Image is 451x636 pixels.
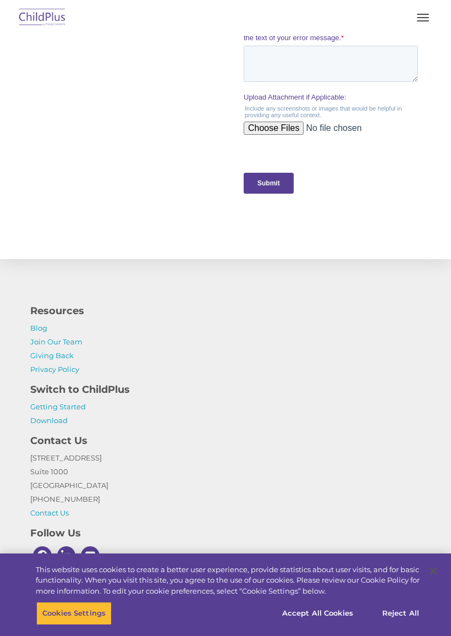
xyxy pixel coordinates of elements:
button: Reject All [366,602,435,625]
img: ChildPlus by Procare Solutions [16,5,68,31]
a: Facebook [30,544,54,568]
button: Cookies Settings [36,602,112,625]
button: Close [421,559,446,583]
a: Blog [30,324,47,332]
a: Giving Back [30,351,74,360]
h4: Resources [30,303,421,319]
a: Join Our Team [30,337,82,346]
a: Privacy Policy [30,365,79,374]
h4: Switch to ChildPlus [30,382,421,397]
h4: Contact Us [30,433,421,448]
button: Accept All Cookies [276,602,359,625]
p: [STREET_ADDRESS] Suite 1000 [GEOGRAPHIC_DATA] [PHONE_NUMBER] [30,451,421,520]
a: Youtube [78,544,102,568]
h4: Follow Us [30,525,421,541]
a: Contact Us [30,508,69,517]
a: Download [30,416,68,425]
a: Linkedin [54,544,79,568]
a: Getting Started [30,402,86,411]
div: This website uses cookies to create a better user experience, provide statistics about user visit... [36,564,420,597]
